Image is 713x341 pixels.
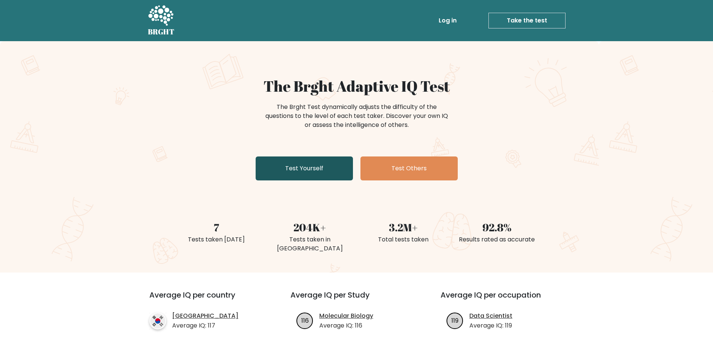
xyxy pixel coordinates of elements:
[149,313,166,329] img: country
[268,235,352,253] div: Tests taken in [GEOGRAPHIC_DATA]
[172,321,238,330] p: Average IQ: 117
[469,321,512,330] p: Average IQ: 119
[301,316,309,325] text: 116
[455,235,539,244] div: Results rated as accurate
[172,311,238,320] a: [GEOGRAPHIC_DATA]
[488,13,566,28] a: Take the test
[148,3,175,38] a: BRGHT
[441,290,573,308] h3: Average IQ per occupation
[290,290,423,308] h3: Average IQ per Study
[436,13,460,28] a: Log in
[469,311,512,320] a: Data Scientist
[361,235,446,244] div: Total tests taken
[360,156,458,180] a: Test Others
[361,219,446,235] div: 3.2M+
[174,235,259,244] div: Tests taken [DATE]
[256,156,353,180] a: Test Yourself
[319,321,373,330] p: Average IQ: 116
[455,219,539,235] div: 92.8%
[263,103,450,130] div: The Brght Test dynamically adjusts the difficulty of the questions to the level of each test take...
[149,290,263,308] h3: Average IQ per country
[148,27,175,36] h5: BRGHT
[174,77,539,95] h1: The Brght Adaptive IQ Test
[319,311,373,320] a: Molecular Biology
[174,219,259,235] div: 7
[268,219,352,235] div: 204K+
[451,316,458,325] text: 119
